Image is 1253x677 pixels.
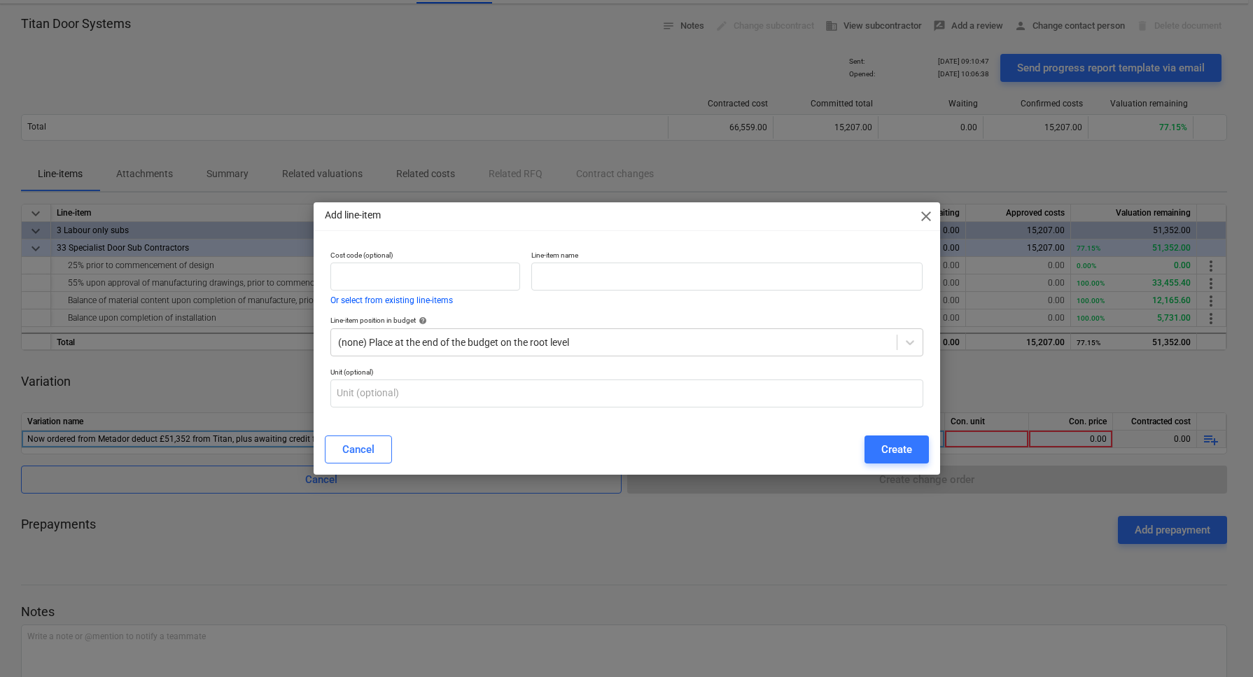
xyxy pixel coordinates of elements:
button: Or select from existing line-items [330,296,453,305]
span: help [416,316,427,325]
span: close [918,208,934,225]
iframe: Chat Widget [1183,610,1253,677]
button: Cancel [325,435,392,463]
input: Unit (optional) [330,379,923,407]
div: Cancel [342,440,374,459]
p: Line-item name [531,251,923,263]
button: Create [864,435,929,463]
p: Add line-item [325,208,381,223]
p: Unit (optional) [330,368,923,379]
div: Line-item position in budget [330,316,923,325]
p: Cost code (optional) [330,251,521,263]
div: Create [881,440,912,459]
